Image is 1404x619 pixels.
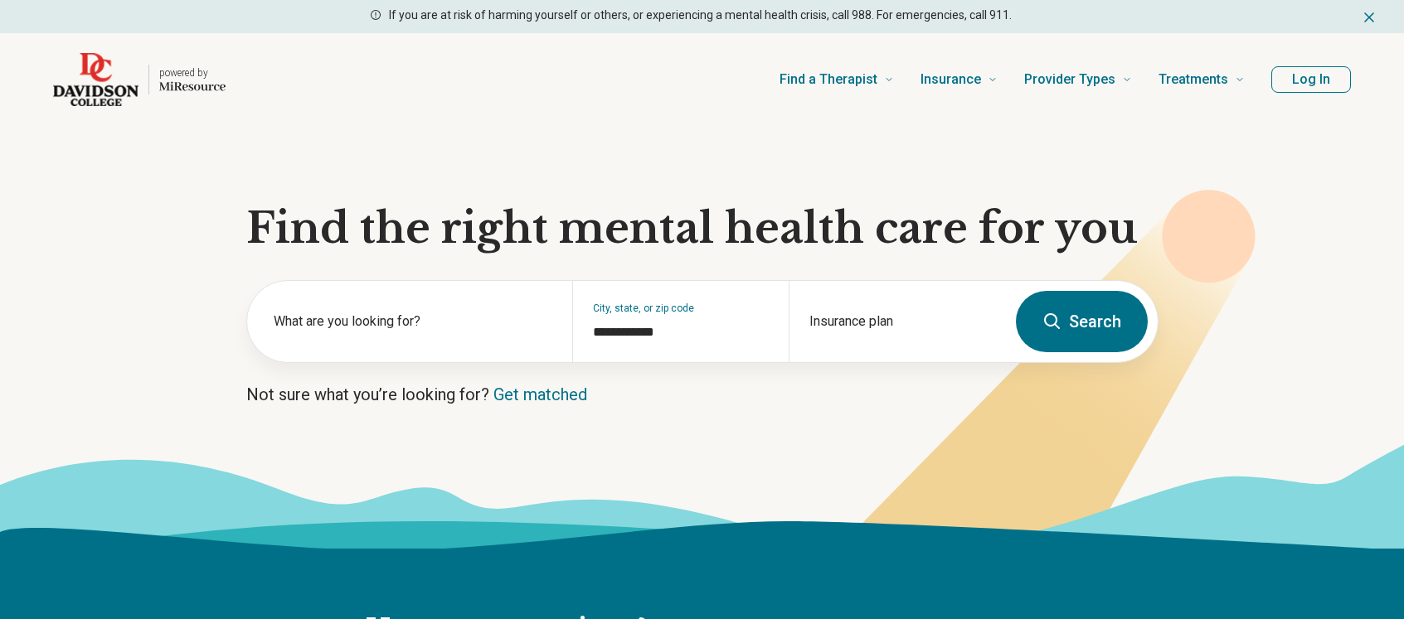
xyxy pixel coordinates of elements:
a: Treatments [1159,46,1245,113]
button: Log In [1271,66,1351,93]
p: powered by [159,66,226,80]
h1: Find the right mental health care for you [246,204,1159,254]
label: What are you looking for? [274,312,552,331]
a: Find a Therapist [780,46,894,113]
button: Search [1016,291,1148,352]
p: Not sure what you’re looking for? [246,383,1159,406]
span: Insurance [921,68,981,91]
a: Home page [53,53,226,106]
a: Insurance [921,46,998,113]
span: Find a Therapist [780,68,877,91]
button: Dismiss [1361,7,1377,27]
span: Provider Types [1024,68,1115,91]
a: Get matched [493,384,587,404]
span: Treatments [1159,68,1228,91]
p: If you are at risk of harming yourself or others, or experiencing a mental health crisis, call 98... [389,7,1012,24]
a: Provider Types [1024,46,1132,113]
